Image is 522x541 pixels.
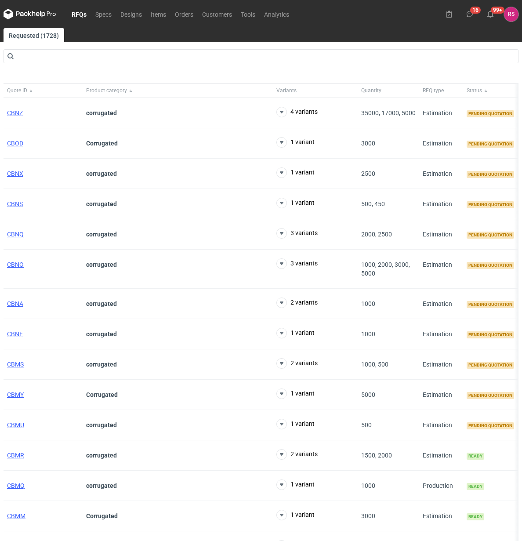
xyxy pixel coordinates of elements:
[467,87,482,94] span: Status
[260,9,294,19] a: Analytics
[7,330,23,338] a: CBNE
[419,189,463,219] div: Estimation
[276,298,318,308] button: 2 variants
[67,9,91,19] a: RFQs
[419,501,463,531] div: Estimation
[467,232,514,239] span: Pending quotation
[276,258,318,269] button: 3 variants
[419,128,463,159] div: Estimation
[361,87,381,94] span: Quantity
[276,449,318,460] button: 2 variants
[276,137,315,148] button: 1 variant
[86,452,117,459] strong: corrugated
[7,421,24,428] a: CBMU
[4,9,56,19] svg: Packhelp Pro
[361,231,392,238] span: 2000, 2500
[361,482,375,489] span: 1000
[7,261,24,268] span: CBNO
[423,87,444,94] span: RFQ type
[86,421,117,428] strong: corrugated
[467,513,484,520] span: Ready
[419,159,463,189] div: Estimation
[276,419,315,429] button: 1 variant
[419,349,463,380] div: Estimation
[361,109,416,116] span: 35000, 17000, 5000
[467,110,514,117] span: Pending quotation
[419,380,463,410] div: Estimation
[467,483,484,490] span: Ready
[83,84,273,98] button: Product category
[170,9,198,19] a: Orders
[467,171,514,178] span: Pending quotation
[7,170,23,177] a: CBNX
[276,167,315,178] button: 1 variant
[467,141,514,148] span: Pending quotation
[361,361,388,368] span: 1000, 500
[86,140,118,147] strong: Corrugated
[86,261,117,268] strong: corrugated
[419,440,463,471] div: Estimation
[483,7,497,21] button: 99+
[7,87,27,94] span: Quote ID
[86,87,127,94] span: Product category
[146,9,170,19] a: Items
[276,358,318,369] button: 2 variants
[361,452,392,459] span: 1500, 2000
[276,510,315,520] button: 1 variant
[419,471,463,501] div: Production
[419,289,463,319] div: Estimation
[361,391,375,398] span: 5000
[7,300,23,307] a: CBNA
[361,330,375,338] span: 1000
[7,482,25,489] span: CBMQ
[86,231,117,238] strong: corrugated
[7,140,23,147] a: CBOD
[467,362,514,369] span: Pending quotation
[419,410,463,440] div: Estimation
[86,109,117,116] strong: corrugated
[7,391,24,398] a: CBMY
[276,198,315,208] button: 1 variant
[467,453,484,460] span: Ready
[7,231,24,238] a: CBNQ
[276,389,315,399] button: 1 variant
[361,261,410,277] span: 1000, 2000, 3000, 5000
[361,170,375,177] span: 2500
[419,250,463,289] div: Estimation
[467,392,514,399] span: Pending quotation
[276,87,297,94] span: Variants
[198,9,236,19] a: Customers
[86,300,117,307] strong: corrugated
[463,7,477,21] button: 16
[86,330,117,338] strong: corrugated
[467,201,514,208] span: Pending quotation
[91,9,116,19] a: Specs
[504,7,518,22] button: RS
[276,228,318,239] button: 3 variants
[504,7,518,22] div: Rafał Stani
[7,109,23,116] a: CBNZ
[361,140,375,147] span: 3000
[7,452,24,459] a: CBMR
[86,482,117,489] strong: corrugated
[276,328,315,338] button: 1 variant
[467,331,514,338] span: Pending quotation
[4,84,83,98] button: Quote ID
[7,200,23,207] a: CBNS
[361,200,385,207] span: 500, 450
[361,421,372,428] span: 500
[236,9,260,19] a: Tools
[467,422,514,429] span: Pending quotation
[7,361,24,368] span: CBMS
[361,300,375,307] span: 1000
[467,262,514,269] span: Pending quotation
